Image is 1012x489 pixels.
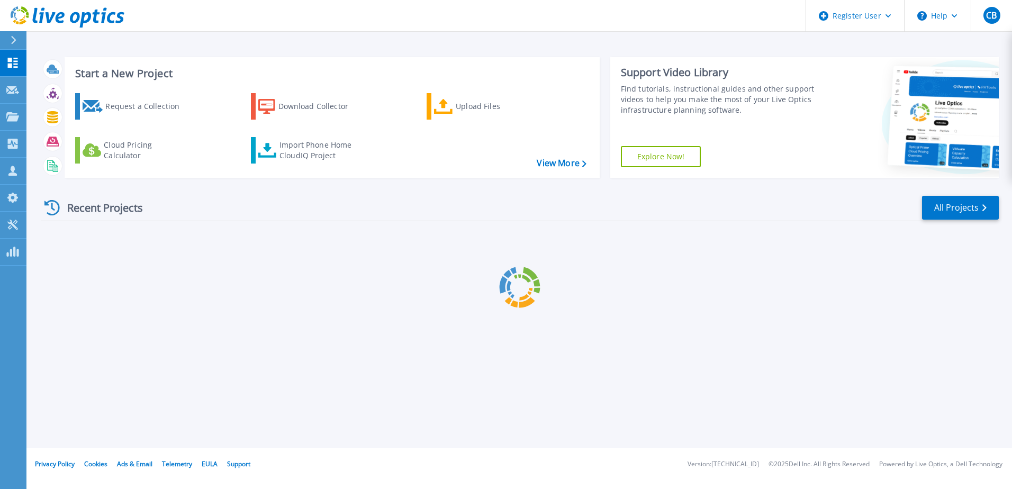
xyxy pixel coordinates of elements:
h3: Start a New Project [75,68,586,79]
div: Find tutorials, instructional guides and other support videos to help you make the most of your L... [621,84,819,115]
div: Import Phone Home CloudIQ Project [279,140,362,161]
li: Version: [TECHNICAL_ID] [688,461,759,468]
a: Ads & Email [117,459,152,468]
a: Download Collector [251,93,369,120]
div: Support Video Library [621,66,819,79]
li: © 2025 Dell Inc. All Rights Reserved [769,461,870,468]
a: Cloud Pricing Calculator [75,137,193,164]
div: Request a Collection [105,96,190,117]
a: Request a Collection [75,93,193,120]
a: Privacy Policy [35,459,75,468]
div: Upload Files [456,96,540,117]
li: Powered by Live Optics, a Dell Technology [879,461,1002,468]
a: View More [537,158,586,168]
span: CB [986,11,997,20]
a: All Projects [922,196,999,220]
a: Telemetry [162,459,192,468]
div: Recent Projects [41,195,157,221]
a: Explore Now! [621,146,701,167]
a: Upload Files [427,93,545,120]
div: Download Collector [278,96,363,117]
a: Support [227,459,250,468]
a: EULA [202,459,218,468]
a: Cookies [84,459,107,468]
div: Cloud Pricing Calculator [104,140,188,161]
